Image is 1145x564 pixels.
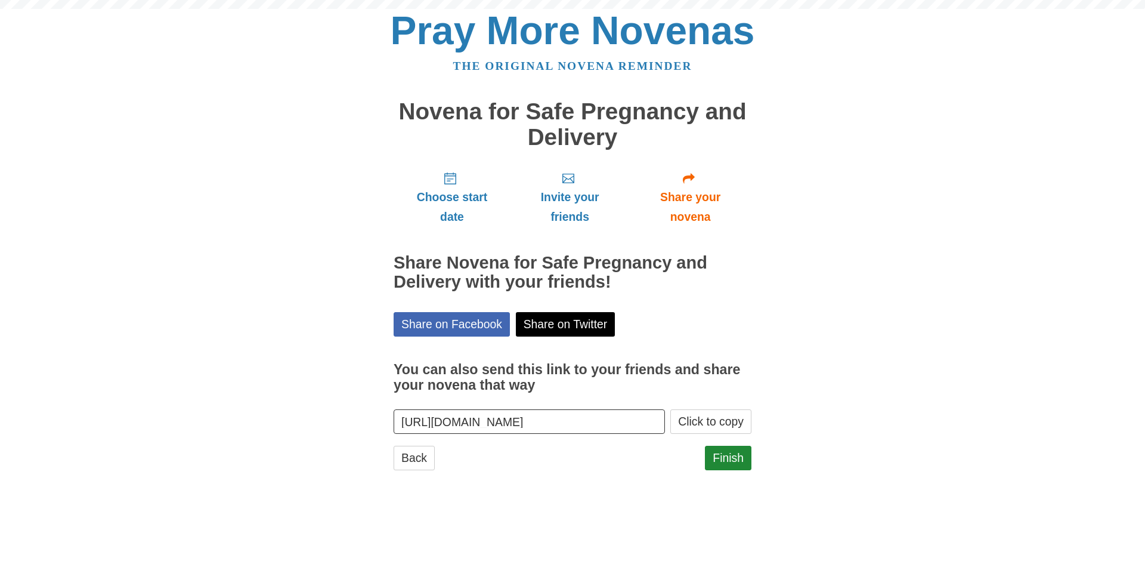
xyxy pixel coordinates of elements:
[670,409,751,434] button: Click to copy
[705,446,751,470] a: Finish
[406,187,499,227] span: Choose start date
[629,162,751,233] a: Share your novena
[394,254,751,292] h2: Share Novena for Safe Pregnancy and Delivery with your friends!
[516,312,615,337] a: Share on Twitter
[394,312,510,337] a: Share on Facebook
[394,362,751,393] h3: You can also send this link to your friends and share your novena that way
[510,162,629,233] a: Invite your friends
[394,99,751,150] h1: Novena for Safe Pregnancy and Delivery
[522,187,617,227] span: Invite your friends
[394,162,510,233] a: Choose start date
[391,8,755,53] a: Pray More Novenas
[453,60,692,72] a: The original novena reminder
[641,187,739,227] span: Share your novena
[394,446,435,470] a: Back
